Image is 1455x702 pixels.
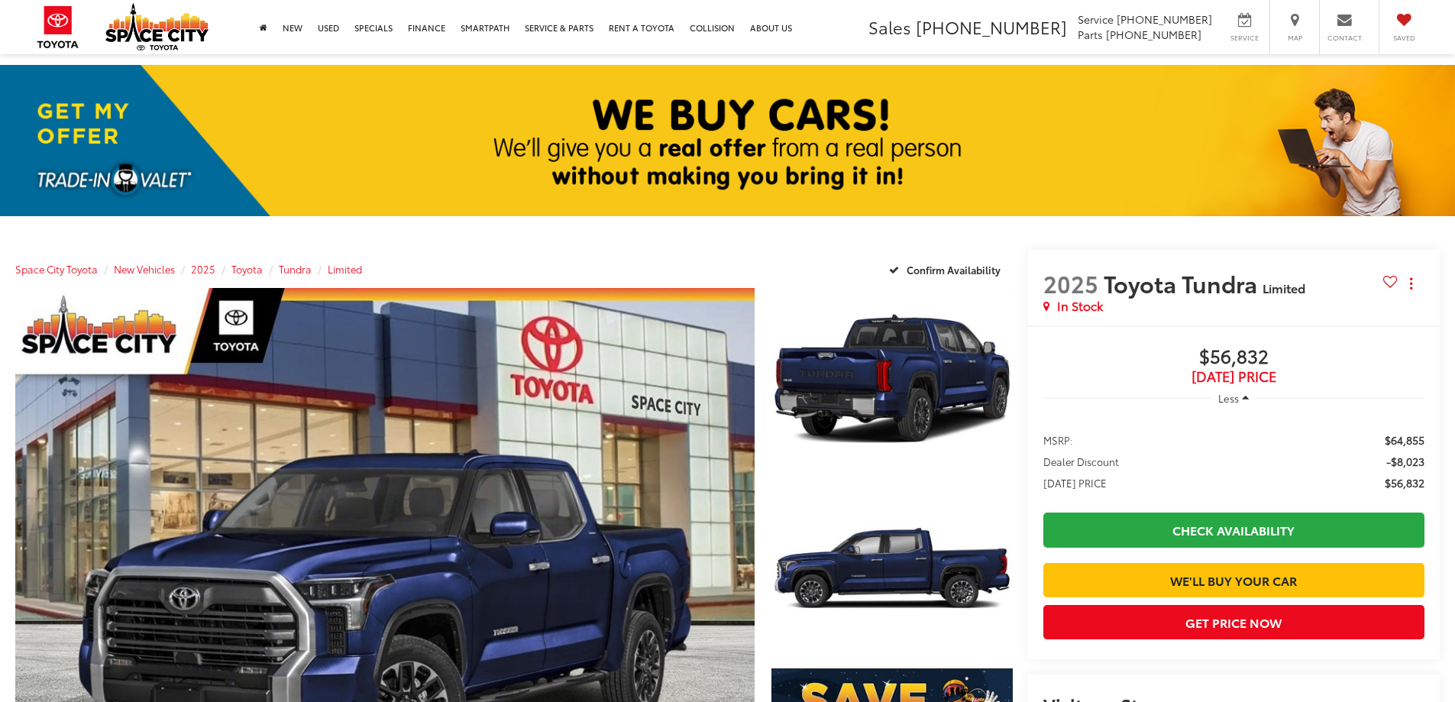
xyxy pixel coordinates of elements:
[1278,33,1311,43] span: Map
[1398,270,1424,297] button: Actions
[1043,454,1119,469] span: Dealer Discount
[1218,391,1239,405] span: Less
[1043,513,1424,547] a: Check Availability
[1327,33,1362,43] span: Contact
[231,262,263,276] a: Toyota
[1043,267,1098,299] span: 2025
[1104,267,1263,299] span: Toyota Tundra
[1043,432,1073,448] span: MSRP:
[1385,475,1424,490] span: $56,832
[191,262,215,276] a: 2025
[279,262,312,276] a: Tundra
[771,477,1013,658] a: Expand Photo 2
[868,15,911,39] span: Sales
[1078,27,1103,42] span: Parts
[1043,563,1424,597] a: We'll Buy Your Car
[1385,432,1424,448] span: $64,855
[114,262,175,276] a: New Vehicles
[907,263,1001,277] span: Confirm Availability
[105,3,209,50] img: Space City Toyota
[1043,346,1424,369] span: $56,832
[1043,369,1424,384] span: [DATE] Price
[328,262,362,276] a: Limited
[916,15,1067,39] span: [PHONE_NUMBER]
[1057,297,1103,315] span: In Stock
[1043,605,1424,639] button: Get Price Now
[771,288,1013,469] a: Expand Photo 1
[15,262,98,276] a: Space City Toyota
[1387,33,1421,43] span: Saved
[1078,11,1114,27] span: Service
[881,256,1013,283] button: Confirm Availability
[1117,11,1212,27] span: [PHONE_NUMBER]
[1043,475,1107,490] span: [DATE] PRICE
[1211,384,1256,412] button: Less
[1410,277,1412,290] span: dropdown dots
[1386,454,1424,469] span: -$8,023
[1106,27,1201,42] span: [PHONE_NUMBER]
[1263,279,1305,296] span: Limited
[1227,33,1262,43] span: Service
[768,286,1014,471] img: 2025 Toyota Tundra Limited
[768,476,1014,661] img: 2025 Toyota Tundra Limited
